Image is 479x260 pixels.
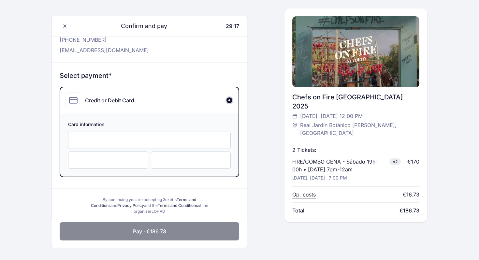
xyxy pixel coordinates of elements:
p: Op. costs [292,191,316,198]
p: FIRE/COMBO CENA - Sábado 19h-00h • [DATE] 7pm-12am [292,158,387,173]
span: Pay · €186.73 [133,227,166,235]
h3: Select payment* [60,71,239,80]
span: €186.73 [399,207,419,214]
span: LOHAD [152,209,165,214]
iframe: Ramme for sikker inntasting av kortnummer [75,137,224,143]
iframe: Ramme for sikker inntasting av CVC [158,157,224,163]
button: Pay · €186.73 [60,222,239,240]
span: x2 [389,159,401,166]
iframe: Ramme for sikker inntasting av utløpsdato [75,157,141,163]
div: €16.73 [403,191,419,198]
p: [DATE], [DATE] · 7:00 PM [292,175,347,181]
span: [DATE], [DATE] 12:00 PM [300,112,363,120]
a: Privacy Policy [117,203,144,208]
span: Real Jardín Botánico [PERSON_NAME], [GEOGRAPHIC_DATA] [300,121,413,137]
span: Card information [68,121,231,129]
span: 29:17 [226,23,239,29]
p: [EMAIL_ADDRESS][DOMAIN_NAME] [60,46,188,54]
div: Chefs on Fire [GEOGRAPHIC_DATA] 2025 [292,93,419,111]
p: 2 Tickets: [292,146,316,154]
span: Confirm and pay [113,22,167,31]
div: Credit or Debit Card [85,96,134,104]
a: Terms and Conditions [158,203,198,208]
div: By continuing you are accepting 3cket's and and the of the organizer [88,197,210,214]
span: Total [292,207,304,214]
p: [PHONE_NUMBER] [60,36,188,44]
div: €170 [407,158,419,166]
